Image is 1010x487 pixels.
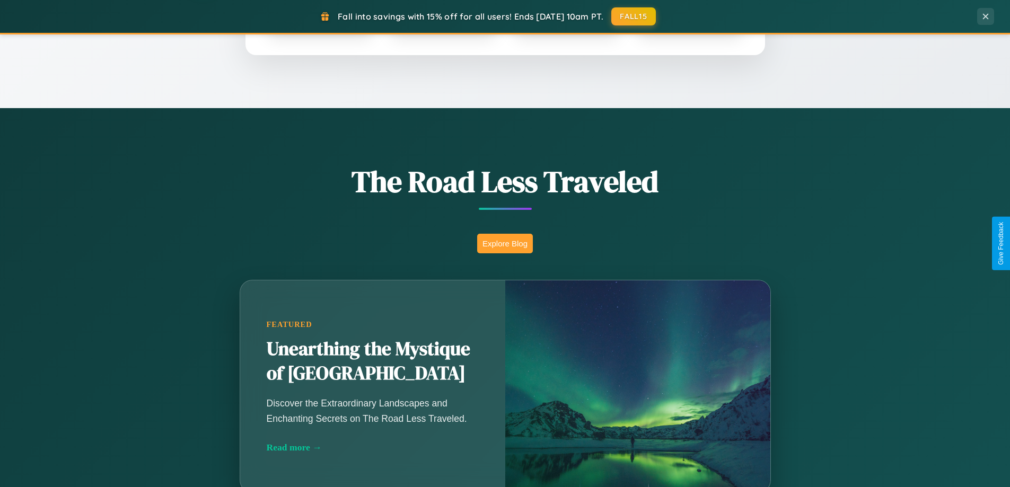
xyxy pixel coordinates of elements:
div: Give Feedback [997,222,1005,265]
span: Fall into savings with 15% off for all users! Ends [DATE] 10am PT. [338,11,603,22]
div: Read more → [267,442,479,453]
button: FALL15 [611,7,656,25]
p: Discover the Extraordinary Landscapes and Enchanting Secrets on The Road Less Traveled. [267,396,479,426]
h1: The Road Less Traveled [187,161,823,202]
div: Featured [267,320,479,329]
h2: Unearthing the Mystique of [GEOGRAPHIC_DATA] [267,337,479,386]
button: Explore Blog [477,234,533,253]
